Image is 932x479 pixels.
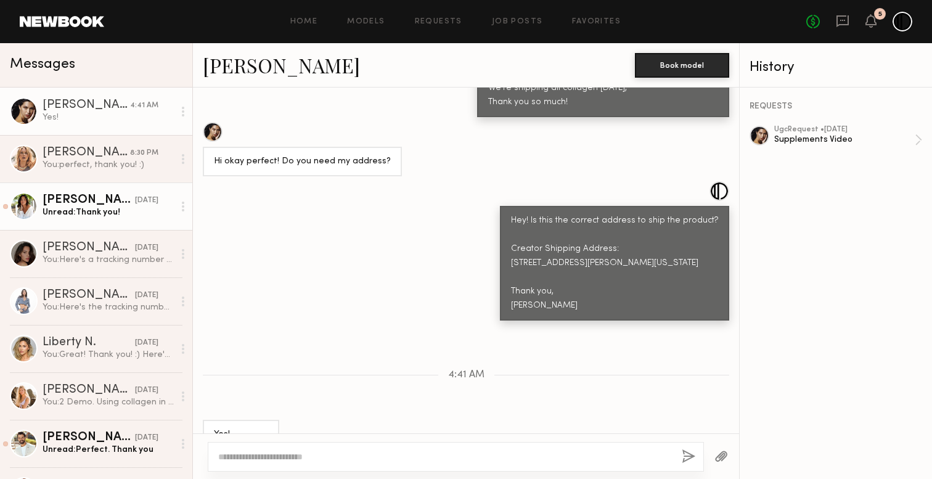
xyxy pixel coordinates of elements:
[130,147,158,159] div: 8:30 PM
[774,126,922,154] a: ugcRequest •[DATE]Supplements Video
[135,385,158,396] div: [DATE]
[43,112,174,123] div: Yes!
[135,432,158,444] div: [DATE]
[43,337,135,349] div: Liberty N.
[135,290,158,301] div: [DATE]
[750,102,922,111] div: REQUESTS
[214,155,391,169] div: Hi okay perfect! Do you need my address?
[130,100,158,112] div: 4:41 AM
[43,384,135,396] div: [PERSON_NAME]
[43,432,135,444] div: [PERSON_NAME]
[572,18,621,26] a: Favorites
[415,18,462,26] a: Requests
[43,349,174,361] div: You: Great! Thank you! :) Here's the tracking number USPS • 420900369300110597204643293936
[43,396,174,408] div: You: 2 Demo. Using collagen in the coffee, matcha, smoothie. 3. Testimonial & Benefits (8–10 seco...
[43,159,174,171] div: You: perfect, thank you! :)
[43,207,174,218] div: Unread: Thank you!
[635,59,729,70] a: Book model
[135,242,158,254] div: [DATE]
[43,242,135,254] div: [PERSON_NAME]
[203,52,360,78] a: [PERSON_NAME]
[492,18,543,26] a: Job Posts
[43,289,135,301] div: [PERSON_NAME]
[43,254,174,266] div: You: Here's a tracking number USPS • 420900369300110597204643293929 Thank you! :)
[511,214,718,313] div: Hey! Is this the correct address to ship the product? Creator Shipping Address: [STREET_ADDRESS][...
[878,11,882,18] div: 5
[43,301,174,313] div: You: Here's the tracking number: USPS • 420921229300110597204643293943 Thank you :)
[290,18,318,26] a: Home
[135,337,158,349] div: [DATE]
[448,370,484,380] span: 4:41 AM
[43,444,174,456] div: Unread: Perfect. Thank you
[347,18,385,26] a: Models
[43,99,130,112] div: [PERSON_NAME]
[214,428,268,442] div: Yes!
[43,194,135,207] div: [PERSON_NAME]
[635,53,729,78] button: Book model
[750,60,922,75] div: History
[774,126,915,134] div: ugc Request • [DATE]
[774,134,915,145] div: Supplements Video
[43,147,130,159] div: [PERSON_NAME]
[135,195,158,207] div: [DATE]
[10,57,75,72] span: Messages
